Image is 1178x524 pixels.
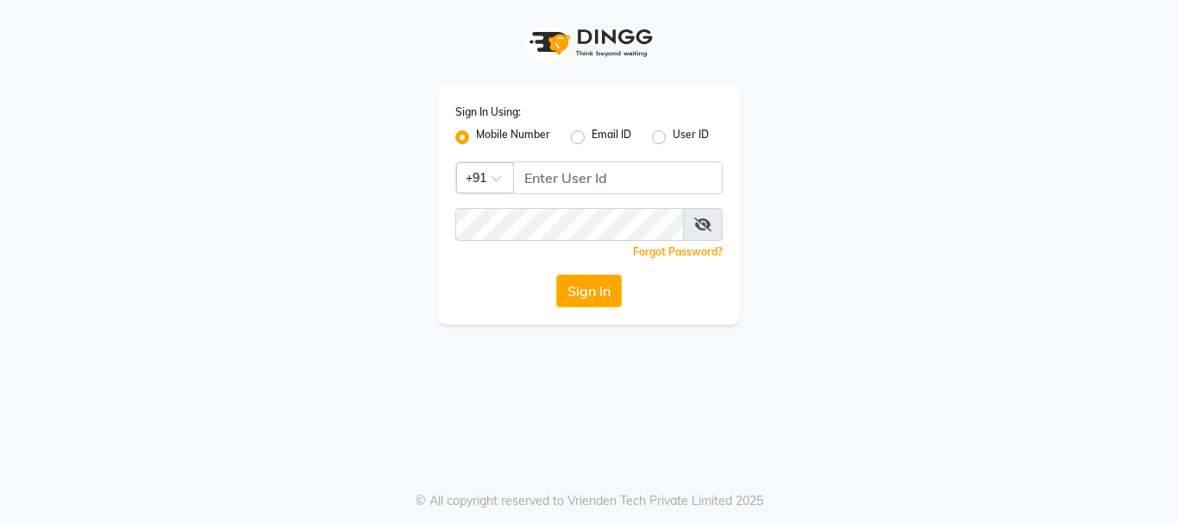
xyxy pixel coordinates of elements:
[476,127,550,148] label: Mobile Number
[513,161,723,194] input: Username
[520,17,658,68] img: logo1.svg
[455,208,684,241] input: Username
[455,104,521,120] label: Sign In Using:
[673,127,709,148] label: User ID
[633,245,723,258] a: Forgot Password?
[556,275,622,307] button: Sign In
[592,127,631,148] label: Email ID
